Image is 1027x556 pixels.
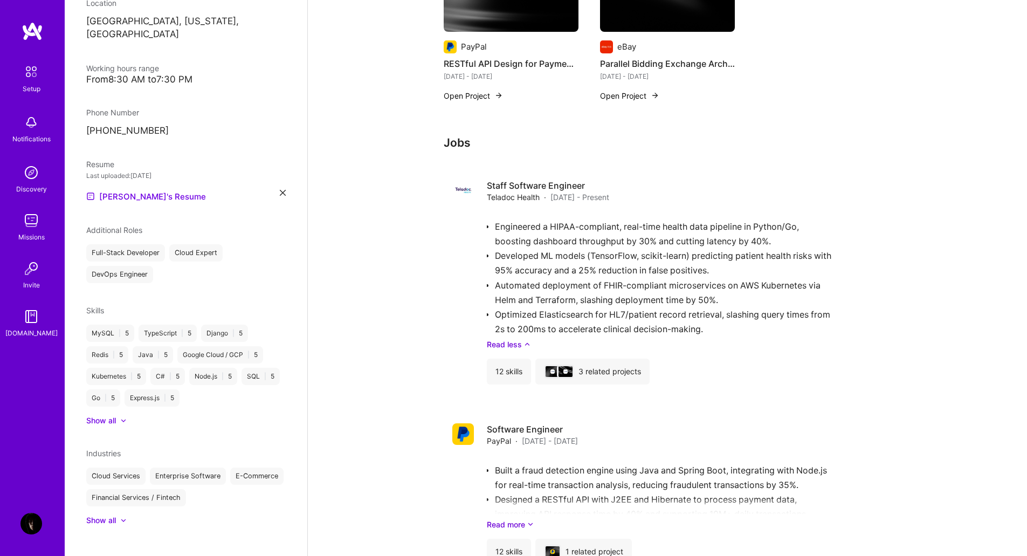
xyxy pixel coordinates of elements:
div: MySQL 5 [86,325,134,342]
i: icon ArrowDownSecondaryDark [527,519,534,530]
p: [PHONE_NUMBER] [86,125,286,138]
div: Discovery [16,183,47,195]
div: Invite [23,279,40,291]
img: Company logo [550,550,555,554]
span: Phone Number [86,108,139,117]
img: Invite [20,258,42,279]
div: Notifications [12,133,51,145]
div: Missions [18,231,45,243]
div: Node.js 5 [189,368,237,385]
span: Working hours range [86,64,159,73]
img: setup [20,60,43,83]
img: discovery [20,162,42,183]
div: Cloud Expert [169,244,223,262]
img: cover [546,366,560,377]
img: Company logo [563,369,568,374]
div: [DATE] - [DATE] [600,71,735,82]
div: From 8:30 AM to 7:30 PM [86,74,286,85]
div: [DOMAIN_NAME] [5,327,58,339]
a: [PERSON_NAME]'s Resume [86,190,206,203]
div: TypeScript 5 [139,325,197,342]
span: | [164,394,166,402]
span: | [113,351,115,359]
div: DevOps Engineer [86,266,153,283]
div: Go 5 [86,389,120,407]
div: Enterprise Software [150,468,226,485]
h4: Staff Software Engineer [487,180,609,191]
div: C# 5 [150,368,185,385]
a: Read more [487,519,883,530]
span: Additional Roles [86,225,142,235]
div: E-Commerce [230,468,284,485]
div: Setup [23,83,40,94]
span: [DATE] - [DATE] [522,435,578,447]
span: | [130,372,133,381]
div: Full-Stack Developer [86,244,165,262]
span: | [232,329,235,338]
img: Company logo [550,369,555,374]
div: Cloud Services [86,468,146,485]
h4: RESTful API Design for Payment Processing [444,57,578,71]
div: Financial Services / Fintech [86,489,186,506]
div: [DATE] - [DATE] [444,71,578,82]
div: Java 5 [133,346,173,363]
div: Show all [86,415,116,426]
span: | [181,329,183,338]
img: arrow-right [494,91,503,100]
a: User Avatar [18,513,45,534]
div: Google Cloud / GCP 5 [177,346,263,363]
p: [GEOGRAPHIC_DATA], [US_STATE], [GEOGRAPHIC_DATA] [86,15,286,41]
img: cover [559,366,573,377]
a: Read less [487,339,883,350]
i: icon ArrowUpSecondaryDark [524,339,530,350]
span: | [105,394,107,402]
span: · [515,435,518,447]
div: Redis 5 [86,346,128,363]
img: Company logo [600,40,613,53]
img: User Avatar [20,513,42,534]
span: | [222,372,224,381]
button: Open Project [600,90,659,101]
div: eBay [617,41,636,52]
span: PayPal [487,435,511,447]
span: Skills [86,306,104,315]
h3: Jobs [444,136,891,149]
span: Industries [86,449,121,458]
button: Open Project [444,90,503,101]
img: teamwork [20,210,42,231]
span: | [119,329,121,338]
div: 3 related projects [535,359,650,385]
span: | [157,351,160,359]
h4: Parallel Bidding Exchange Architecture [600,57,735,71]
img: logo [22,22,43,41]
span: Teladoc Health [487,191,540,203]
div: PayPal [461,41,487,52]
div: Last uploaded: [DATE] [86,170,286,181]
span: | [264,372,266,381]
span: [DATE] - Present [550,191,609,203]
span: · [544,191,546,203]
div: SQL 5 [242,368,280,385]
div: Kubernetes 5 [86,368,146,385]
i: icon Close [280,190,286,196]
img: Company logo [444,40,457,53]
span: Resume [86,160,114,169]
div: Express.js 5 [125,389,180,407]
img: bell [20,112,42,133]
img: Company logo [452,423,474,445]
h4: Software Engineer [487,423,578,435]
span: | [169,372,171,381]
img: Company logo [452,180,474,201]
span: | [247,351,250,359]
div: Django 5 [201,325,248,342]
img: arrow-right [651,91,659,100]
img: Resume [86,192,95,201]
div: 12 skills [487,359,531,385]
div: Show all [86,515,116,526]
img: guide book [20,306,42,327]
